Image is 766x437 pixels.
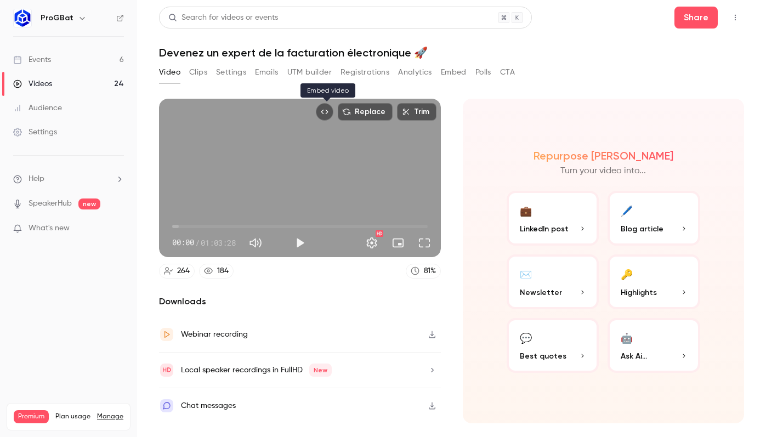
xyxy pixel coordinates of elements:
div: 🔑 [621,265,633,282]
span: LinkedIn post [520,223,569,235]
button: Settings [216,64,246,81]
span: What's new [29,223,70,234]
div: ✉️ [520,265,532,282]
span: Ask Ai... [621,350,647,362]
span: 00:00 [172,237,194,248]
button: Replace [338,103,393,121]
a: 81% [406,264,441,279]
span: Premium [14,410,49,423]
div: HD [376,230,383,237]
span: Best quotes [520,350,566,362]
div: Videos [13,78,52,89]
img: ProGBat [14,9,31,27]
div: 184 [217,265,229,277]
div: Audience [13,103,62,113]
button: CTA [500,64,515,81]
button: Turn on miniplayer [387,232,409,254]
a: Manage [97,412,123,421]
button: ✉️Newsletter [507,254,599,309]
div: 264 [177,265,190,277]
div: Settings [13,127,57,138]
button: Registrations [341,64,389,81]
button: Video [159,64,180,81]
button: Top Bar Actions [727,9,744,26]
li: help-dropdown-opener [13,173,124,185]
a: 264 [159,264,195,279]
h2: Repurpose [PERSON_NAME] [534,149,673,162]
h6: ProGBat [41,13,73,24]
span: Blog article [621,223,663,235]
a: SpeakerHub [29,198,72,209]
button: 🔑Highlights [608,254,700,309]
button: Mute [245,232,266,254]
div: 🤖 [621,329,633,346]
span: New [309,364,332,377]
button: 💼LinkedIn post [507,191,599,246]
a: 184 [199,264,234,279]
span: Newsletter [520,287,562,298]
button: Clips [189,64,207,81]
div: Local speaker recordings in FullHD [181,364,332,377]
button: Full screen [413,232,435,254]
h1: Devenez un expert de la facturation électronique 🚀 [159,46,744,59]
iframe: Noticeable Trigger [111,224,124,234]
button: Embed [441,64,467,81]
button: Settings [361,232,383,254]
button: Embed video [316,103,333,121]
span: Help [29,173,44,185]
span: Plan usage [55,412,90,421]
button: UTM builder [287,64,332,81]
button: 🤖Ask Ai... [608,318,700,373]
button: Share [674,7,718,29]
button: 💬Best quotes [507,318,599,373]
button: Analytics [398,64,432,81]
div: 💬 [520,329,532,346]
button: Play [289,232,311,254]
div: 00:00 [172,237,236,248]
span: Highlights [621,287,657,298]
div: 💼 [520,202,532,219]
button: Trim [397,103,436,121]
button: 🖊️Blog article [608,191,700,246]
button: Polls [475,64,491,81]
div: Search for videos or events [168,12,278,24]
div: Events [13,54,51,65]
div: Webinar recording [181,328,248,341]
div: 81 % [424,265,436,277]
button: Emails [255,64,278,81]
span: new [78,198,100,209]
span: 01:03:28 [201,237,236,248]
h2: Downloads [159,295,441,308]
div: 🖊️ [621,202,633,219]
span: / [195,237,200,248]
p: Turn your video into... [560,164,646,178]
div: Chat messages [181,399,236,412]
